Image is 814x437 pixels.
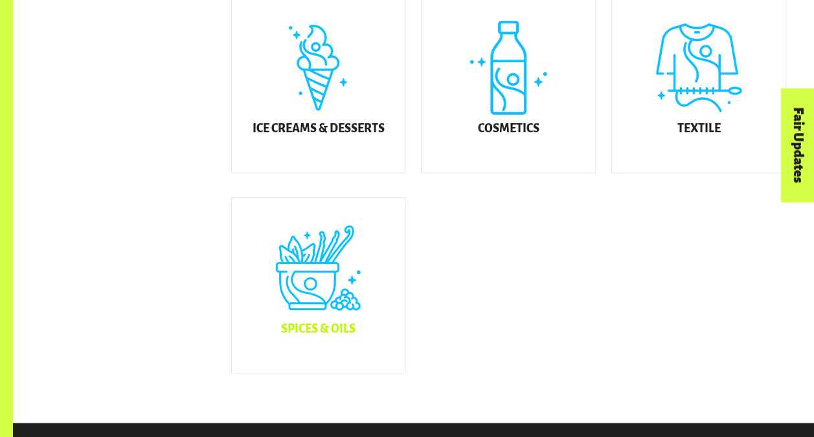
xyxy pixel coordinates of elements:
[478,123,539,136] h5: Cosmetics
[677,123,721,136] h5: Textile
[231,197,406,373] a: Spices & Oils
[252,123,384,136] h5: Ice Creams & Desserts
[281,323,356,336] h5: Spices & Oils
